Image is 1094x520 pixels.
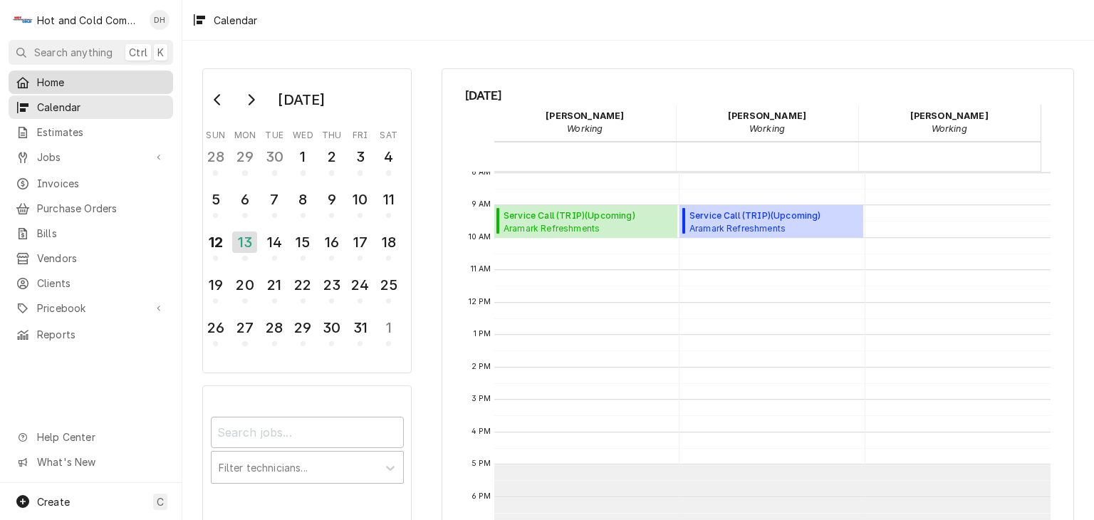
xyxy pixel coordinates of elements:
[264,317,286,338] div: 28
[9,145,173,169] a: Go to Jobs
[467,264,495,275] span: 11 AM
[157,45,164,60] span: K
[292,189,314,210] div: 8
[37,430,165,444] span: Help Center
[9,450,173,474] a: Go to What's New
[9,425,173,449] a: Go to Help Center
[679,205,863,238] div: Service Call (TRIP)(Upcoming)Aramark RefreshmentsMain Warehouse / [STREET_ADDRESS][PERSON_NAME]
[321,232,343,253] div: 16
[377,317,400,338] div: 1
[230,125,260,142] th: Monday
[292,146,314,167] div: 1
[292,232,314,253] div: 15
[264,232,286,253] div: 14
[264,274,286,296] div: 21
[349,232,371,253] div: 17
[377,146,400,167] div: 4
[37,496,70,508] span: Create
[234,274,256,296] div: 20
[465,296,495,308] span: 12 PM
[349,274,371,296] div: 24
[9,120,173,144] a: Estimates
[150,10,170,30] div: Daryl Harris's Avatar
[9,296,173,320] a: Go to Pricebook
[204,146,226,167] div: 28
[728,110,806,121] strong: [PERSON_NAME]
[349,189,371,210] div: 10
[264,146,286,167] div: 30
[465,86,1051,105] span: [DATE]
[34,45,113,60] span: Search anything
[465,232,495,243] span: 10 AM
[236,88,265,111] button: Go to next month
[932,123,967,134] em: Working
[468,167,495,178] span: 8 AM
[9,197,173,220] a: Purchase Orders
[567,123,603,134] em: Working
[321,146,343,167] div: 2
[346,125,375,142] th: Friday
[749,123,785,134] em: Working
[129,45,147,60] span: Ctrl
[273,88,330,112] div: [DATE]
[37,327,166,342] span: Reports
[37,176,166,191] span: Invoices
[468,458,495,469] span: 5 PM
[13,10,33,30] div: H
[377,189,400,210] div: 11
[468,426,495,437] span: 4 PM
[9,172,173,195] a: Invoices
[494,205,678,238] div: [Service] Service Call (TRIP) Aramark Refreshments Main Warehouse / 3334 Catalina Dr, Chamblee, G...
[468,393,495,405] span: 3 PM
[204,232,226,253] div: 12
[504,222,673,234] span: Aramark Refreshments Main Warehouse / [STREET_ADDRESS][PERSON_NAME]
[234,317,256,338] div: 27
[260,125,288,142] th: Tuesday
[9,40,173,65] button: Search anythingCtrlK
[494,205,678,238] div: Service Call (TRIP)(Upcoming)Aramark RefreshmentsMain Warehouse / [STREET_ADDRESS][PERSON_NAME]
[9,95,173,119] a: Calendar
[37,201,166,216] span: Purchase Orders
[211,404,404,499] div: Calendar Filters
[910,110,989,121] strong: [PERSON_NAME]
[470,328,495,340] span: 1 PM
[468,491,495,502] span: 6 PM
[504,209,673,222] span: Service Call (TRIP) ( Upcoming )
[232,232,257,253] div: 13
[318,125,346,142] th: Thursday
[150,10,170,30] div: DH
[377,274,400,296] div: 25
[37,276,166,291] span: Clients
[689,222,859,234] span: Aramark Refreshments Main Warehouse / [STREET_ADDRESS][PERSON_NAME]
[37,125,166,140] span: Estimates
[349,317,371,338] div: 31
[321,274,343,296] div: 23
[858,105,1041,140] div: Jason Thomason - Working
[234,189,256,210] div: 6
[468,361,495,373] span: 2 PM
[264,189,286,210] div: 7
[377,232,400,253] div: 18
[689,209,859,222] span: Service Call (TRIP) ( Upcoming )
[546,110,624,121] strong: [PERSON_NAME]
[37,226,166,241] span: Bills
[204,317,226,338] div: 26
[679,205,863,238] div: [Service] Service Call (TRIP) Aramark Refreshments Main Warehouse / 3334 Catalina Dr, Chamblee, G...
[204,189,226,210] div: 5
[204,274,226,296] div: 19
[9,71,173,94] a: Home
[157,494,164,509] span: C
[204,88,232,111] button: Go to previous month
[37,251,166,266] span: Vendors
[288,125,317,142] th: Wednesday
[37,13,142,28] div: Hot and Cold Commercial Kitchens, Inc.
[292,317,314,338] div: 29
[321,317,343,338] div: 30
[9,246,173,270] a: Vendors
[37,454,165,469] span: What's New
[211,417,404,448] input: Search jobs...
[37,301,145,316] span: Pricebook
[202,68,412,373] div: Calendar Day Picker
[234,146,256,167] div: 29
[9,323,173,346] a: Reports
